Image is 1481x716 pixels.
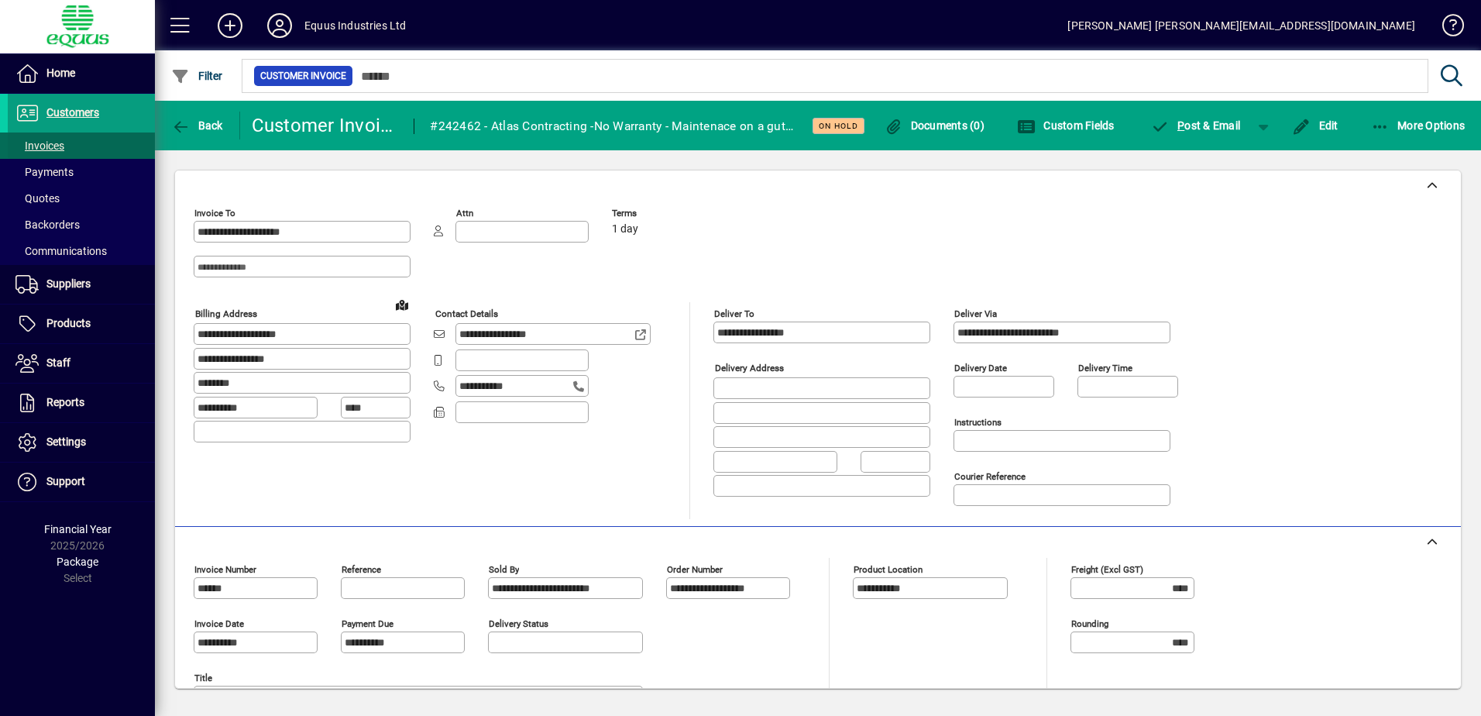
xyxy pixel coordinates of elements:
[667,564,723,575] mat-label: Order number
[155,112,240,139] app-page-header-button: Back
[342,564,381,575] mat-label: Reference
[171,70,223,82] span: Filter
[954,363,1007,373] mat-label: Delivery date
[8,305,155,343] a: Products
[15,219,80,231] span: Backorders
[15,166,74,178] span: Payments
[612,223,638,236] span: 1 day
[612,208,705,219] span: Terms
[1177,119,1184,132] span: P
[342,618,393,629] mat-label: Payment due
[46,317,91,329] span: Products
[1067,13,1415,38] div: [PERSON_NAME] [PERSON_NAME][EMAIL_ADDRESS][DOMAIN_NAME]
[954,308,997,319] mat-label: Deliver via
[171,119,223,132] span: Back
[489,618,548,629] mat-label: Delivery status
[1151,119,1241,132] span: ost & Email
[46,106,99,119] span: Customers
[252,113,399,138] div: Customer Invoice
[8,133,155,159] a: Invoices
[15,245,107,257] span: Communications
[194,564,256,575] mat-label: Invoice number
[8,238,155,264] a: Communications
[1071,618,1108,629] mat-label: Rounding
[167,112,227,139] button: Back
[8,54,155,93] a: Home
[954,417,1002,428] mat-label: Instructions
[194,673,212,683] mat-label: Title
[1017,119,1115,132] span: Custom Fields
[1013,112,1118,139] button: Custom Fields
[194,208,235,219] mat-label: Invoice To
[8,185,155,212] a: Quotes
[8,463,155,501] a: Support
[8,344,155,383] a: Staff
[46,396,84,408] span: Reports
[8,384,155,422] a: Reports
[15,192,60,205] span: Quotes
[1143,112,1249,139] button: Post & Email
[46,277,91,290] span: Suppliers
[8,212,155,238] a: Backorders
[1367,112,1469,139] button: More Options
[1431,3,1462,53] a: Knowledge Base
[854,564,923,575] mat-label: Product location
[1078,363,1132,373] mat-label: Delivery time
[46,67,75,79] span: Home
[1288,112,1342,139] button: Edit
[714,308,754,319] mat-label: Deliver To
[260,68,346,84] span: Customer Invoice
[430,114,793,139] div: #242462 - Atlas Contracting -No Warranty - Maintenace on a gutter
[46,475,85,487] span: Support
[44,523,112,535] span: Financial Year
[167,62,227,90] button: Filter
[880,112,988,139] button: Documents (0)
[46,356,70,369] span: Staff
[8,265,155,304] a: Suppliers
[819,121,858,131] span: On hold
[194,618,244,629] mat-label: Invoice date
[884,119,984,132] span: Documents (0)
[489,564,519,575] mat-label: Sold by
[1071,564,1143,575] mat-label: Freight (excl GST)
[456,208,473,219] mat-label: Attn
[1292,119,1338,132] span: Edit
[205,12,255,40] button: Add
[255,12,304,40] button: Profile
[954,471,1026,482] mat-label: Courier Reference
[46,435,86,448] span: Settings
[1371,119,1466,132] span: More Options
[57,556,98,568] span: Package
[8,159,155,185] a: Payments
[15,139,64,152] span: Invoices
[390,292,414,317] a: View on map
[304,13,407,38] div: Equus Industries Ltd
[8,423,155,462] a: Settings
